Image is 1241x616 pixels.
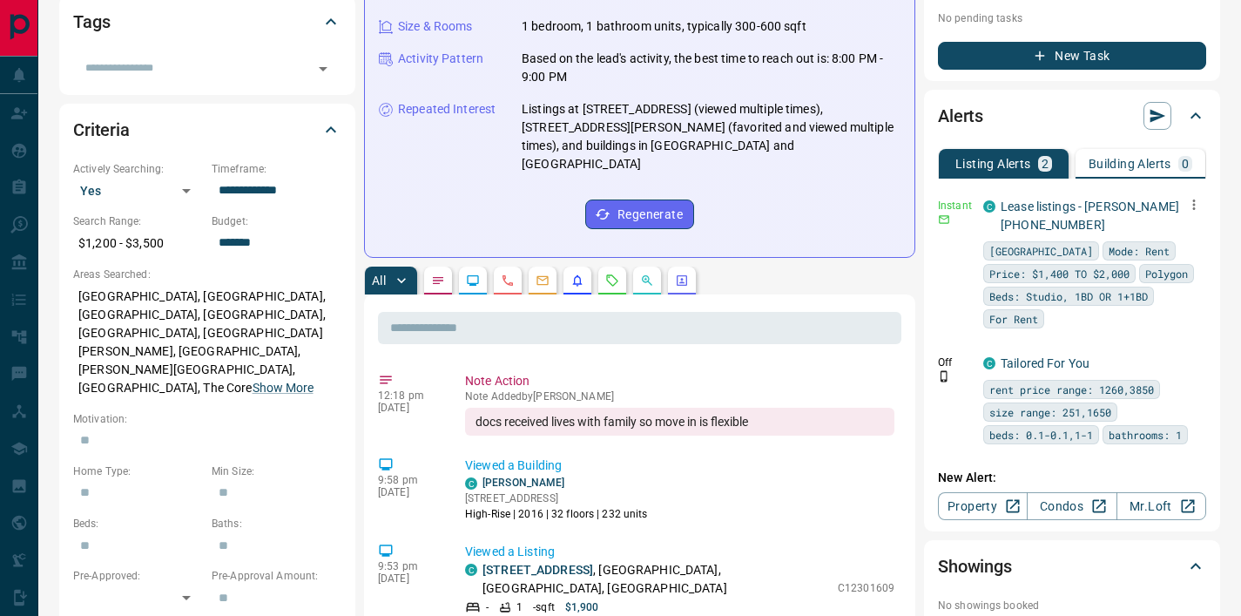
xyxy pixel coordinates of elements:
[989,310,1038,328] span: For Rent
[983,200,995,213] div: condos.ca
[73,411,341,427] p: Motivation:
[522,17,806,36] p: 1 bedroom, 1 bathroom units, typically 300-600 sqft
[938,42,1206,70] button: New Task
[938,198,973,213] p: Instant
[501,274,515,288] svg: Calls
[1001,200,1179,232] a: Lease listings - [PERSON_NAME] [PHONE_NUMBER]
[989,403,1111,421] span: size range: 251,1650
[212,161,341,177] p: Timeframe:
[955,158,1031,170] p: Listing Alerts
[73,1,341,43] div: Tags
[73,267,341,282] p: Areas Searched:
[466,274,480,288] svg: Lead Browsing Activity
[73,109,341,151] div: Criteria
[73,177,203,205] div: Yes
[989,426,1093,443] span: beds: 0.1-0.1,1-1
[378,572,439,585] p: [DATE]
[838,580,894,596] p: C12301609
[938,370,950,382] svg: Push Notification Only
[212,516,341,531] p: Baths:
[378,560,439,572] p: 9:53 pm
[989,242,1093,260] span: [GEOGRAPHIC_DATA]
[989,265,1130,282] span: Price: $1,400 TO $2,000
[938,492,1028,520] a: Property
[73,161,203,177] p: Actively Searching:
[570,274,584,288] svg: Listing Alerts
[486,599,489,615] p: -
[1042,158,1049,170] p: 2
[398,17,473,36] p: Size & Rooms
[938,552,1012,580] h2: Showings
[378,402,439,414] p: [DATE]
[938,213,950,226] svg: Email
[522,50,900,86] p: Based on the lead's activity, the best time to reach out is: 8:00 PM - 9:00 PM
[465,372,894,390] p: Note Action
[378,486,439,498] p: [DATE]
[938,545,1206,587] div: Showings
[565,599,599,615] p: $1,900
[482,561,829,598] p: , [GEOGRAPHIC_DATA], [GEOGRAPHIC_DATA], [GEOGRAPHIC_DATA]
[1109,242,1170,260] span: Mode: Rent
[482,477,564,489] a: [PERSON_NAME]
[482,563,593,577] a: [STREET_ADDRESS]
[73,116,130,144] h2: Criteria
[522,100,900,173] p: Listings at [STREET_ADDRESS] (viewed multiple times), [STREET_ADDRESS][PERSON_NAME] (favorited an...
[378,474,439,486] p: 9:58 pm
[431,274,445,288] svg: Notes
[465,408,894,436] div: docs received lives with family so move in is flexible
[212,464,341,479] p: Min Size:
[989,288,1148,305] span: Beds: Studio, 1BD OR 1+1BD
[398,50,483,68] p: Activity Pattern
[465,457,894,475] p: Viewed a Building
[533,599,555,615] p: - sqft
[1182,158,1189,170] p: 0
[73,8,110,36] h2: Tags
[73,464,203,479] p: Home Type:
[640,274,654,288] svg: Opportunities
[1027,492,1116,520] a: Condos
[398,100,496,118] p: Repeated Interest
[212,568,341,584] p: Pre-Approval Amount:
[73,568,203,584] p: Pre-Approved:
[73,516,203,531] p: Beds:
[585,200,694,229] button: Regenerate
[938,5,1206,31] p: No pending tasks
[1109,426,1182,443] span: bathrooms: 1
[465,543,894,561] p: Viewed a Listing
[465,506,648,522] p: High-Rise | 2016 | 32 floors | 232 units
[1089,158,1171,170] p: Building Alerts
[378,389,439,402] p: 12:18 pm
[938,469,1206,487] p: New Alert:
[465,564,477,576] div: condos.ca
[675,274,689,288] svg: Agent Actions
[938,355,973,370] p: Off
[73,229,203,258] p: $1,200 - $3,500
[372,274,386,287] p: All
[311,57,335,81] button: Open
[605,274,619,288] svg: Requests
[212,213,341,229] p: Budget:
[516,599,523,615] p: 1
[1145,265,1188,282] span: Polygon
[1116,492,1206,520] a: Mr.Loft
[465,390,894,403] p: Note Added by [PERSON_NAME]
[253,379,314,397] button: Show More
[73,282,341,403] p: [GEOGRAPHIC_DATA], [GEOGRAPHIC_DATA], [GEOGRAPHIC_DATA], [GEOGRAPHIC_DATA], [GEOGRAPHIC_DATA], [G...
[465,477,477,490] div: condos.ca
[983,357,995,369] div: condos.ca
[938,102,983,130] h2: Alerts
[73,213,203,229] p: Search Range:
[938,598,1206,613] p: No showings booked
[536,274,550,288] svg: Emails
[465,491,648,506] p: [STREET_ADDRESS]
[938,95,1206,137] div: Alerts
[989,381,1154,398] span: rent price range: 1260,3850
[1001,356,1089,370] a: Tailored For You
